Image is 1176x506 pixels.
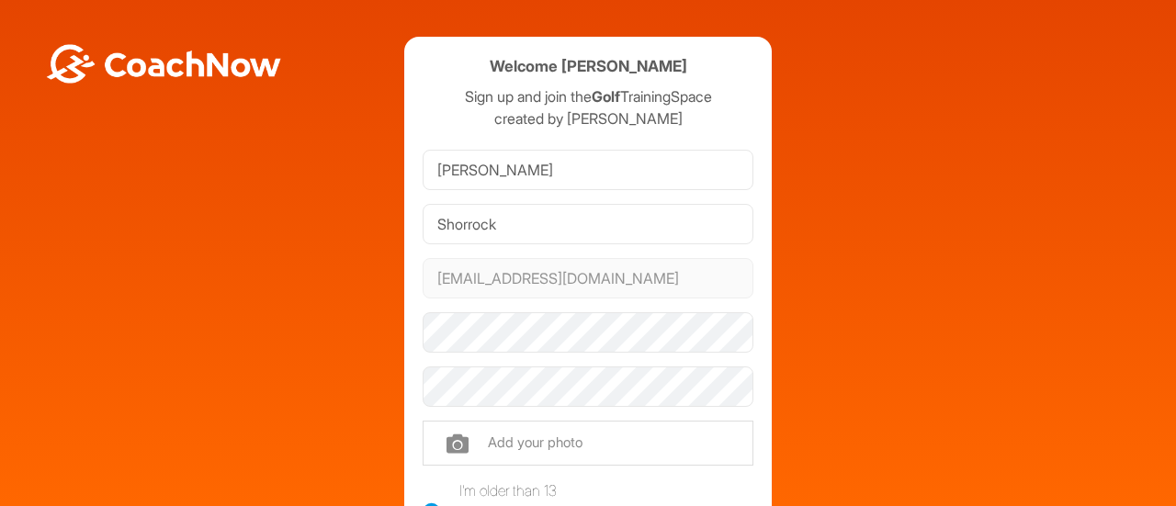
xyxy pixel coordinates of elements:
[44,44,283,84] img: BwLJSsUCoWCh5upNqxVrqldRgqLPVwmV24tXu5FoVAoFEpwwqQ3VIfuoInZCoVCoTD4vwADAC3ZFMkVEQFDAAAAAElFTkSuQmCC
[423,204,753,244] input: Last Name
[423,150,753,190] input: First Name
[423,85,753,107] p: Sign up and join the TrainingSpace
[423,258,753,298] input: Email
[423,107,753,129] p: created by [PERSON_NAME]
[490,55,687,78] h4: Welcome [PERSON_NAME]
[592,87,620,106] strong: Golf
